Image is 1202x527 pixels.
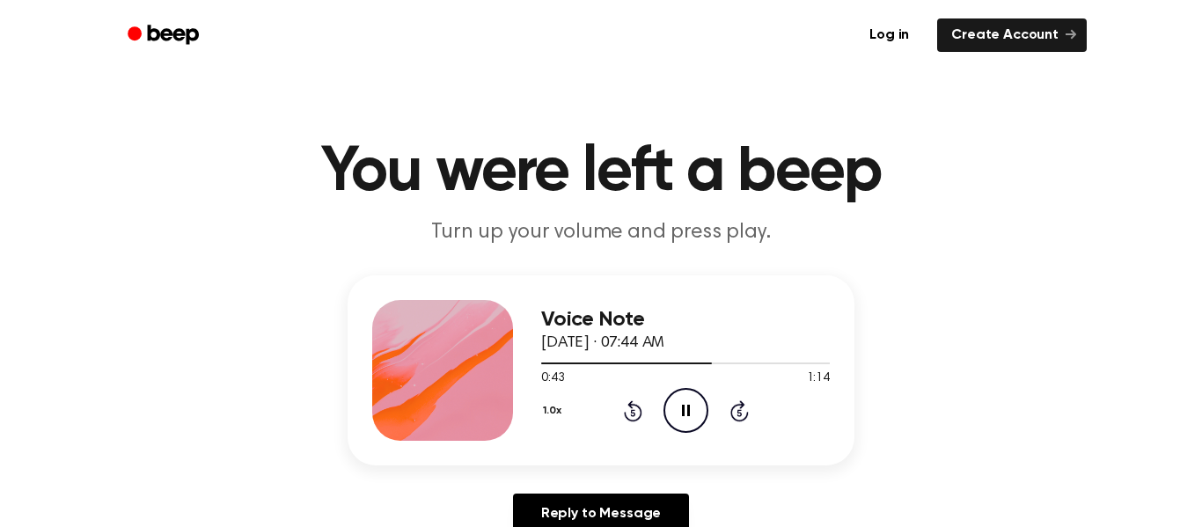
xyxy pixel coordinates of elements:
a: Create Account [937,18,1087,52]
span: 1:14 [807,370,830,388]
h1: You were left a beep [150,141,1052,204]
h3: Voice Note [541,308,830,332]
a: Log in [852,15,927,55]
a: Beep [115,18,215,53]
button: 1.0x [541,396,568,426]
p: Turn up your volume and press play. [263,218,939,247]
span: [DATE] · 07:44 AM [541,335,664,351]
span: 0:43 [541,370,564,388]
